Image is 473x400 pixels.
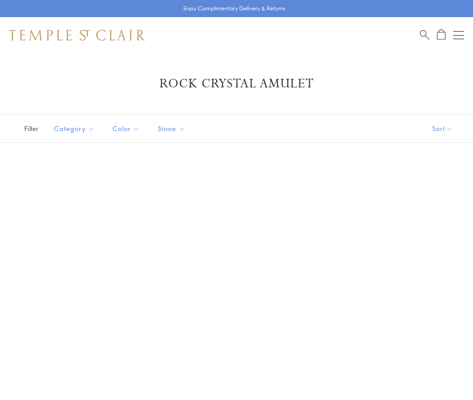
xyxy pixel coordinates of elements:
[151,118,192,139] button: Stone
[183,4,286,13] p: Enjoy Complimentary Delivery & Returns
[437,29,446,41] a: Open Shopping Bag
[50,123,101,134] span: Category
[453,30,464,41] button: Open navigation
[420,29,429,41] a: Search
[23,76,450,92] h1: Rock Crystal Amulet
[47,118,101,139] button: Category
[108,123,146,134] span: Color
[106,118,146,139] button: Color
[9,30,145,41] img: Temple St. Clair
[412,115,473,142] button: Show sort by
[153,123,192,134] span: Stone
